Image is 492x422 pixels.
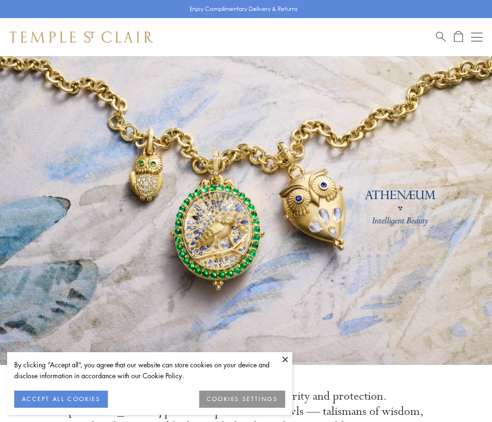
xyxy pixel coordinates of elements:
[14,359,285,381] div: By clicking “Accept all”, you agree that our website can store cookies on your device and disclos...
[454,31,463,43] a: Open Shopping Bag
[471,31,482,43] button: Open navigation
[14,391,108,408] button: ACCEPT ALL COOKIES
[199,391,285,408] button: COOKIES SETTINGS
[10,31,153,43] img: Temple St. Clair
[436,31,446,43] a: Search
[190,4,298,14] p: Enjoy Complimentary Delivery & Returns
